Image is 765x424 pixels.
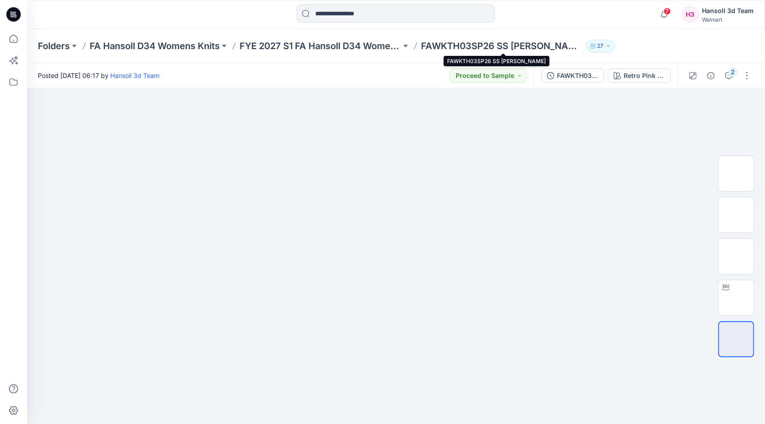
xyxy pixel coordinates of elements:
span: Posted [DATE] 06:17 by [38,71,159,80]
div: FAWKTH03SP26_ADM FC_SS [PERSON_NAME] [557,71,598,81]
button: Retro Pink Washing [608,68,671,83]
div: H3 [682,6,698,23]
span: 7 [664,8,671,15]
button: Details [704,68,718,83]
a: FYE 2027 S1 FA Hansoll D34 Womens Knits [240,40,401,52]
p: 27 [598,41,604,51]
button: FAWKTH03SP26_ADM FC_SS [PERSON_NAME] [541,68,604,83]
a: Folders [38,40,70,52]
div: Walmart [702,16,754,23]
a: Hansoll 3d Team [110,72,159,79]
div: Hansoll 3d Team [702,5,754,16]
div: 2 [729,68,738,77]
p: FAWKTH03SP26 SS [PERSON_NAME] [421,40,583,52]
button: 2 [722,68,736,83]
div: Retro Pink Washing [624,71,665,81]
button: 27 [586,40,615,52]
a: FA Hansoll D34 Womens Knits [90,40,220,52]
